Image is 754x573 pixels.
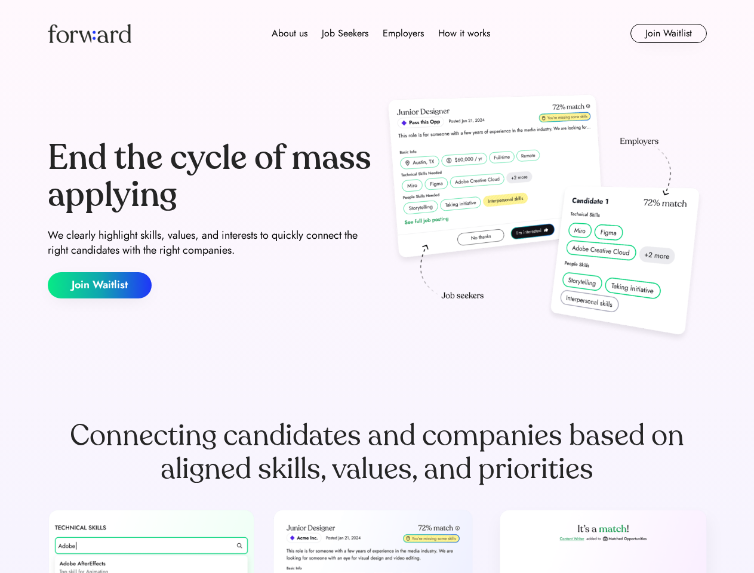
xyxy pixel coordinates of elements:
button: Join Waitlist [48,272,152,298]
div: How it works [438,26,490,41]
img: Forward logo [48,24,131,43]
div: Employers [383,26,424,41]
div: End the cycle of mass applying [48,140,373,213]
div: Job Seekers [322,26,368,41]
img: hero-image.png [382,91,707,347]
button: Join Waitlist [630,24,707,43]
div: About us [272,26,307,41]
div: We clearly highlight skills, values, and interests to quickly connect the right candidates with t... [48,228,373,258]
div: Connecting candidates and companies based on aligned skills, values, and priorities [48,419,707,486]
